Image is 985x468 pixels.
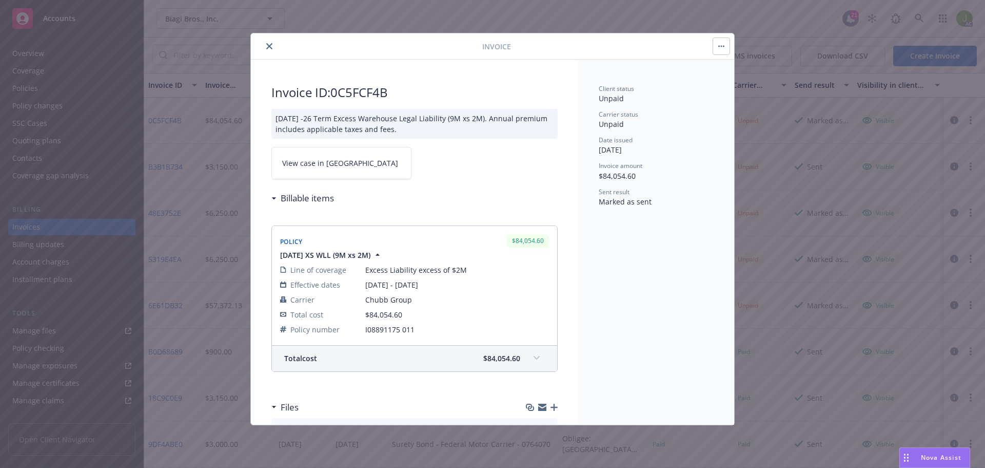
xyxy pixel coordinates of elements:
[365,310,402,320] span: $84,054.60
[599,171,636,181] span: $84,054.60
[271,84,558,101] h2: Invoice ID: 0C5FCF4B
[599,93,624,103] span: Unpaid
[899,447,970,468] button: Nova Assist
[271,192,334,205] div: Billable items
[280,237,303,246] span: Policy
[281,192,334,205] h3: Billable items
[271,147,411,179] a: View case in [GEOGRAPHIC_DATA]
[599,197,652,207] span: Marked as sent
[280,250,383,260] button: [DATE] XS WLL (9M xs 2M)
[599,119,624,129] span: Unpaid
[365,279,549,290] span: [DATE] - [DATE]
[290,309,323,320] span: Total cost
[290,265,346,275] span: Line of coverage
[599,188,629,196] span: Sent result
[365,294,549,305] span: Chubb Group
[271,109,558,139] div: [DATE] -26 Term Excess Warehouse Legal Liability (9M xs 2M). Annual premium includes applicable t...
[483,353,520,364] span: $84,054.60
[271,401,299,414] div: Files
[290,279,340,290] span: Effective dates
[900,448,913,467] div: Drag to move
[599,84,634,93] span: Client status
[921,453,961,462] span: Nova Assist
[507,234,549,247] div: $84,054.60
[544,424,554,435] button: preview file
[599,161,642,170] span: Invoice amount
[365,265,549,275] span: Excess Liability excess of $2M
[290,294,314,305] span: Carrier
[282,158,398,169] span: View case in [GEOGRAPHIC_DATA]
[365,324,549,335] span: I08891175 011
[301,424,379,435] div: Invoice - 0C5FCF4B.pdf
[290,324,340,335] span: Policy number
[599,136,633,144] span: Date issued
[528,424,536,435] button: download file
[263,40,275,52] button: close
[482,41,511,52] span: Invoice
[599,110,638,119] span: Carrier status
[284,353,317,364] span: Total cost
[272,346,557,371] div: Totalcost$84,054.60
[280,250,370,260] span: [DATE] XS WLL (9M xs 2M)
[281,401,299,414] h3: Files
[599,145,622,155] span: [DATE]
